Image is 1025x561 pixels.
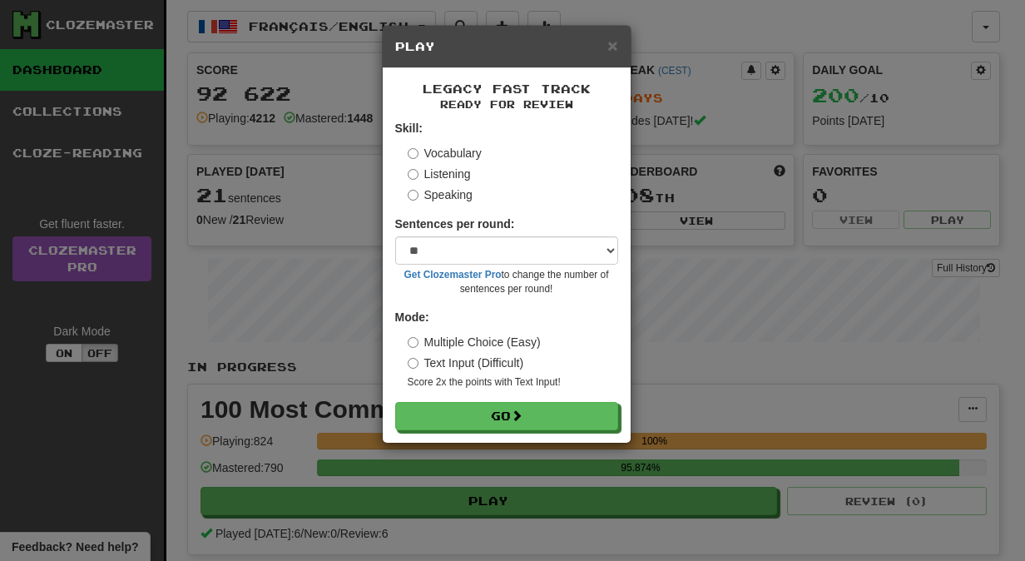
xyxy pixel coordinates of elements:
[408,145,482,161] label: Vocabulary
[423,82,591,96] span: Legacy Fast Track
[408,337,418,348] input: Multiple Choice (Easy)
[408,358,418,369] input: Text Input (Difficult)
[408,148,418,159] input: Vocabulary
[395,310,429,324] strong: Mode:
[395,268,618,296] small: to change the number of sentences per round!
[408,375,618,390] small: Score 2x the points with Text Input !
[408,190,418,201] input: Speaking
[408,355,524,371] label: Text Input (Difficult)
[395,402,618,430] button: Go
[607,36,617,55] span: ×
[395,38,618,55] h5: Play
[395,122,423,135] strong: Skill:
[408,186,473,203] label: Speaking
[408,169,418,180] input: Listening
[404,269,502,280] a: Get Clozemaster Pro
[408,166,471,182] label: Listening
[395,216,515,232] label: Sentences per round:
[395,97,618,112] small: Ready for Review
[408,334,541,350] label: Multiple Choice (Easy)
[607,37,617,54] button: Close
